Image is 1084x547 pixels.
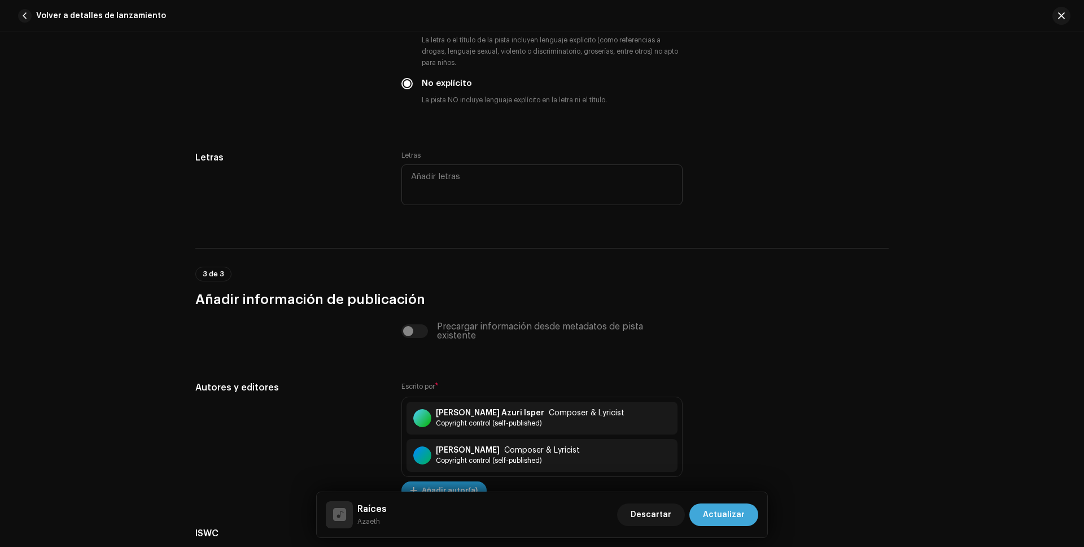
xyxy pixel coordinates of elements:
[419,34,683,68] small: La letra o el título de la pista incluyen lenguaje explícito (como referencias a drogas, lenguaje...
[401,383,435,390] small: Escrito por
[549,409,624,418] span: Composer & Lyricist
[703,503,745,526] span: Actualizar
[203,271,224,277] span: 3 de 3
[401,481,487,500] button: Añadir autor(a)
[357,516,387,527] small: Raíces
[357,502,387,516] h5: Raíces
[617,503,685,526] button: Descartar
[195,290,889,309] h3: Añadir información de publicación
[436,446,500,455] strong: [PERSON_NAME]
[436,409,544,418] strong: [PERSON_NAME] Azuri Isper
[422,77,472,90] label: No explícito
[631,503,671,526] span: Descartar
[422,479,478,502] span: Añadir autor(a)
[436,456,580,465] span: Copyright control (self-published)
[504,446,580,455] span: Composer & Lyricist
[195,381,383,394] h5: Autores y editores
[401,151,421,160] label: Letras
[419,94,609,106] small: La pista NO incluye lenguaje explícito en la letra ni el título.
[436,419,624,428] span: Copyright control (self-published)
[195,151,383,164] h5: Letras
[195,527,383,540] h5: ISWC
[689,503,758,526] button: Actualizar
